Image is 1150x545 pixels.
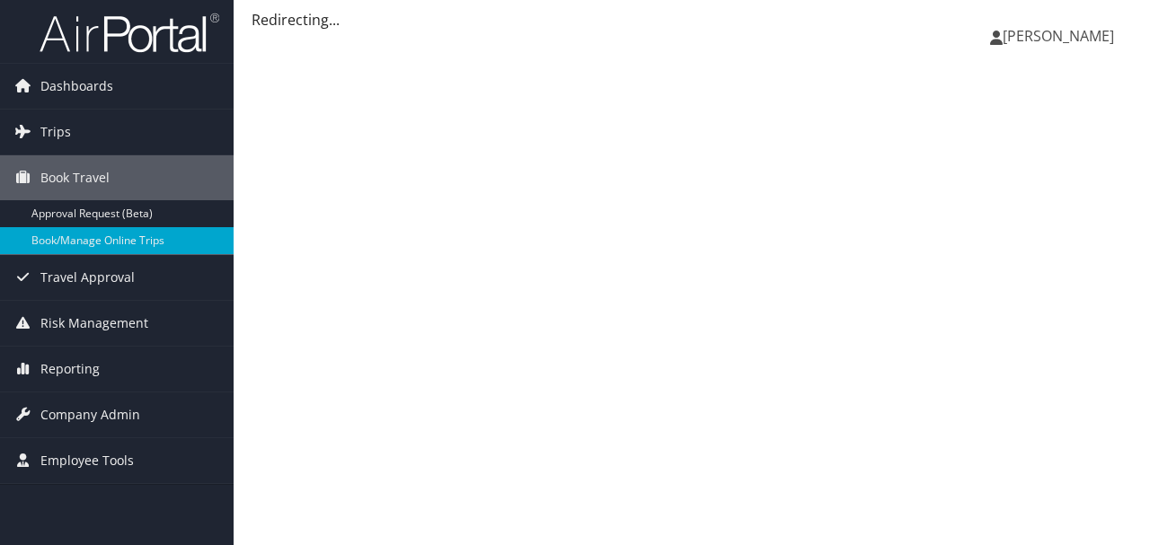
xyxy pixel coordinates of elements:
[1003,26,1114,46] span: [PERSON_NAME]
[40,392,140,437] span: Company Admin
[40,347,100,391] span: Reporting
[990,9,1132,63] a: [PERSON_NAME]
[40,255,135,300] span: Travel Approval
[40,155,110,200] span: Book Travel
[40,64,113,109] span: Dashboards
[40,301,148,346] span: Risk Management
[252,9,1132,31] div: Redirecting...
[40,110,71,154] span: Trips
[40,438,134,483] span: Employee Tools
[40,12,219,54] img: airportal-logo.png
